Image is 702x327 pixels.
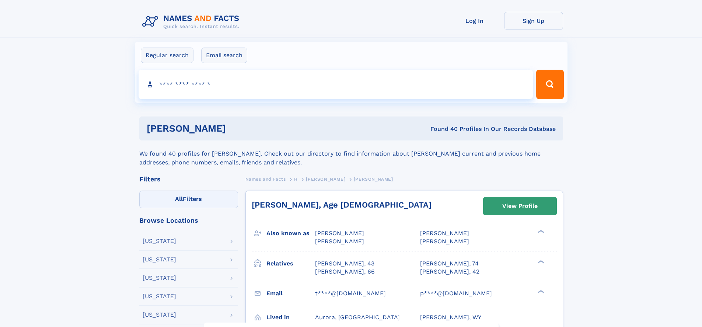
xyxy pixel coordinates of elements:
span: [PERSON_NAME] [420,238,469,245]
span: [PERSON_NAME] [315,238,364,245]
div: [US_STATE] [143,257,176,262]
div: We found 40 profiles for [PERSON_NAME]. Check out our directory to find information about [PERSON... [139,140,563,167]
a: [PERSON_NAME], 42 [420,268,479,276]
div: View Profile [502,198,538,215]
h3: Relatives [266,257,315,270]
div: Filters [139,176,238,182]
div: ❯ [536,289,545,294]
h3: Email [266,287,315,300]
label: Filters [139,191,238,208]
a: [PERSON_NAME] [306,174,345,184]
a: View Profile [483,197,556,215]
span: All [175,195,183,202]
span: [PERSON_NAME] [315,230,364,237]
div: [US_STATE] [143,238,176,244]
a: [PERSON_NAME], 74 [420,260,479,268]
a: Log In [445,12,504,30]
div: ❯ [536,259,545,264]
label: Regular search [141,48,193,63]
span: [PERSON_NAME] [420,230,469,237]
span: H [294,177,298,182]
div: ❯ [536,229,545,234]
button: Search Button [536,70,563,99]
a: Names and Facts [245,174,286,184]
h3: Also known as [266,227,315,240]
a: [PERSON_NAME], 66 [315,268,375,276]
div: Found 40 Profiles In Our Records Database [328,125,556,133]
input: search input [139,70,533,99]
div: [US_STATE] [143,312,176,318]
a: Sign Up [504,12,563,30]
div: [US_STATE] [143,293,176,299]
a: [PERSON_NAME], 43 [315,260,374,268]
span: [PERSON_NAME] [306,177,345,182]
h3: Lived in [266,311,315,324]
a: [PERSON_NAME], Age [DEMOGRAPHIC_DATA] [252,200,432,209]
div: [US_STATE] [143,275,176,281]
div: Browse Locations [139,217,238,224]
span: [PERSON_NAME], WY [420,314,481,321]
label: Email search [201,48,247,63]
span: Aurora, [GEOGRAPHIC_DATA] [315,314,400,321]
span: [PERSON_NAME] [354,177,393,182]
img: Logo Names and Facts [139,12,245,32]
h1: [PERSON_NAME] [147,124,328,133]
a: H [294,174,298,184]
